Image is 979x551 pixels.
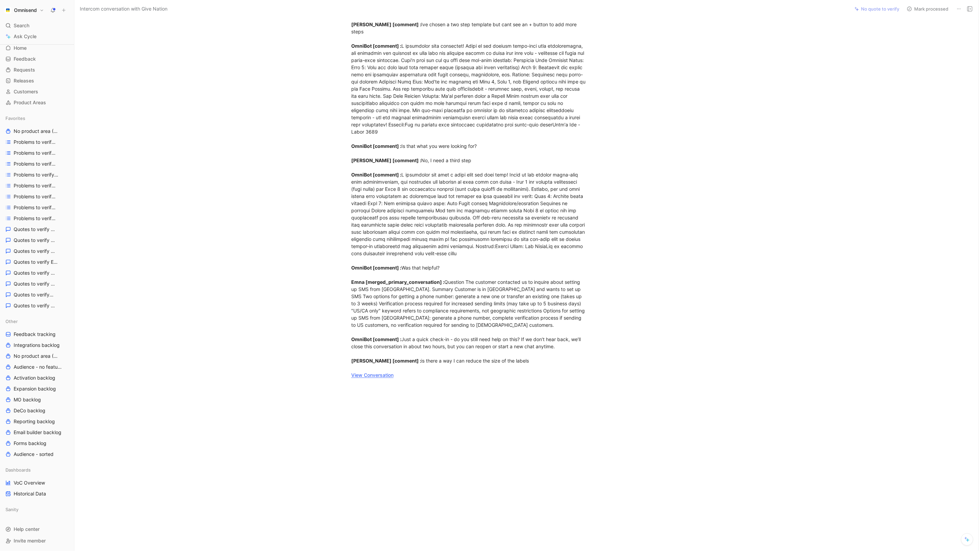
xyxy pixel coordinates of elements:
a: No product area (Unknowns) [3,351,71,361]
a: Audience - no feature tag [3,362,71,372]
a: Problems to verify MO [3,202,71,213]
span: Activation backlog [14,374,55,381]
a: Quotes to verify Email builder [3,257,71,267]
a: Reporting backlog [3,416,71,427]
img: Omnisend [4,7,11,14]
div: DashboardsVoC OverviewHistorical Data [3,465,71,499]
button: No quote to verify [851,4,902,14]
a: Problems to verify Email Builder [3,170,71,180]
span: Sanity [5,506,18,513]
a: Quotes to verify Expansion [3,268,71,278]
span: Quotes to verify Email builder [14,259,58,265]
a: Historical Data [3,489,71,499]
span: Dashboards [5,466,31,473]
div: Invite member [3,536,71,546]
div: OtherFeedback trackingIntegrations backlogNo product area (Unknowns)Audience - no feature tagActi... [3,316,71,459]
a: Releases [3,76,71,86]
span: VoC Overview [14,479,45,486]
a: Product Areas [3,97,71,108]
strong: OmniBot [comment] : [351,336,401,342]
a: Integrations backlog [3,340,71,350]
div: Help center [3,524,71,534]
a: Audience - sorted [3,449,71,459]
a: Quotes to verify Audience [3,235,71,245]
a: Email builder backlog [3,427,71,438]
div: Other [3,316,71,326]
span: Help center [14,526,40,532]
a: DeCo backlog [3,405,71,416]
a: Problems to verify Forms [3,192,71,202]
span: Intercom conversation with Give Nation [80,5,167,13]
span: Quotes to verify Activation [14,226,58,233]
span: Invite member [14,538,46,544]
span: Other [5,318,18,325]
strong: [PERSON_NAME] [comment] : [351,21,421,27]
a: Problems to verify Expansion [3,181,71,191]
span: Problems to verify Activation [14,139,58,146]
strong: OmniBot [comment] : [351,265,401,271]
a: Requests [3,65,71,75]
a: Quotes to verify Reporting [3,301,71,311]
span: Problems to verify Expansion [14,182,58,189]
span: Quotes to verify MO [14,291,55,298]
strong: OmniBot [comment] : [351,43,401,49]
strong: [PERSON_NAME] [comment] : [351,157,421,163]
a: Forms backlog [3,438,71,448]
a: Expansion backlog [3,384,71,394]
div: Favorites [3,113,71,123]
strong: OmniBot [comment] : [351,172,401,178]
span: Email builder backlog [14,429,61,436]
button: OmnisendOmnisend [3,5,46,15]
a: VoC Overview [3,478,71,488]
a: Feedback tracking [3,329,71,339]
a: Activation backlog [3,373,71,383]
a: Ask Cycle [3,31,71,42]
a: Customers [3,87,71,97]
strong: Emna [merged_primary_conversation] : [351,279,444,285]
a: Quotes to verify DeCo [3,246,71,256]
a: Home [3,43,71,53]
span: Requests [14,66,35,73]
span: MO backlog [14,396,41,403]
div: Sanity [3,504,71,515]
span: Releases [14,77,34,84]
a: Feedback [3,54,71,64]
a: MO backlog [3,395,71,405]
span: Problems to verify Reporting [14,215,58,222]
a: Problems to verify Audience [3,148,71,158]
a: Problems to verify Activation [3,137,71,147]
span: Quotes to verify Expansion [14,270,58,276]
span: Home [14,45,27,51]
div: Search [3,20,71,31]
a: Quotes to verify MO [3,290,71,300]
span: Reporting backlog [14,418,55,425]
a: No product area (Unknowns) [3,126,71,136]
span: Feedback tracking [14,331,56,338]
span: Audience - sorted [14,451,54,458]
span: Customers [14,88,38,95]
a: Problems to verify DeCo [3,159,71,169]
span: Problems to verify Audience [14,150,58,156]
a: Quotes to verify Activation [3,224,71,234]
span: Forms backlog [14,440,46,447]
strong: OmniBot [comment] : [351,143,401,149]
span: Problems to verify DeCo [14,160,57,167]
span: No product area (Unknowns) [14,353,58,359]
span: Search [14,21,29,30]
span: DeCo backlog [14,407,45,414]
span: Favorites [5,115,25,122]
span: Integrations backlog [14,342,60,349]
a: Problems to verify Reporting [3,213,71,224]
span: Problems to verify Email Builder [14,171,59,178]
span: No product area (Unknowns) [14,128,60,135]
div: Dashboards [3,465,71,475]
span: Quotes to verify Forms [14,280,56,287]
span: Feedback [14,56,36,62]
a: View Conversation [351,372,394,378]
span: Quotes to verify DeCo [14,248,56,255]
div: Sanity [3,504,71,517]
span: Problems to verify Forms [14,193,57,200]
strong: [PERSON_NAME] [comment] : [351,358,421,364]
span: Product Areas [14,99,46,106]
span: Problems to verify MO [14,204,56,211]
